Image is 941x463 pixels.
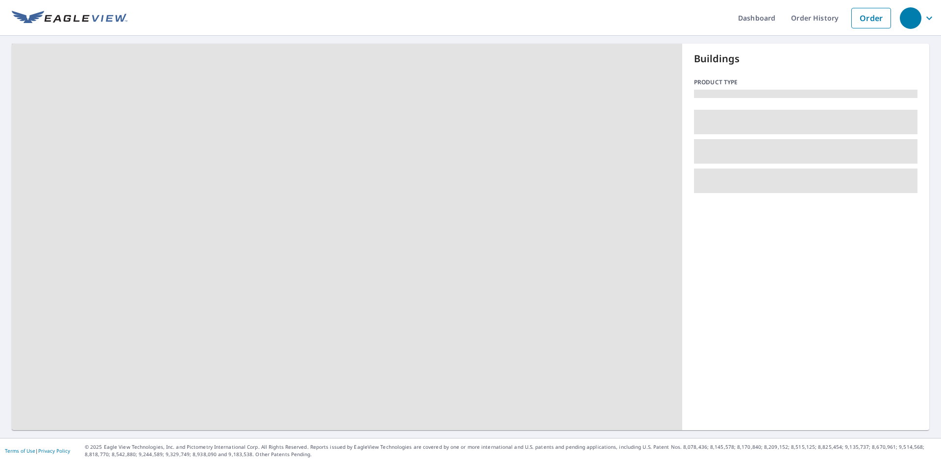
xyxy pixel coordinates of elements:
p: | [5,448,70,454]
a: Order [851,8,891,28]
a: Terms of Use [5,447,35,454]
img: EV Logo [12,11,127,25]
a: Privacy Policy [38,447,70,454]
p: © 2025 Eagle View Technologies, Inc. and Pictometry International Corp. All Rights Reserved. Repo... [85,443,936,458]
p: Buildings [694,51,917,66]
p: Product type [694,78,917,87]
